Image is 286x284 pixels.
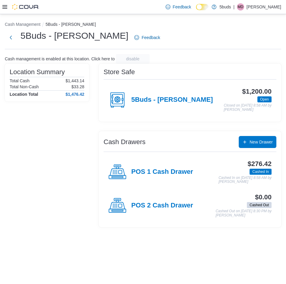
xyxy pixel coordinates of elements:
button: New Drawer [239,136,276,148]
h6: Total Cash [10,78,30,83]
h1: 5Buds - [PERSON_NAME] [20,30,128,42]
h3: Cash Drawers [104,138,145,146]
span: MD [238,3,244,11]
p: Closed on [DATE] 8:58 AM by [PERSON_NAME] [224,104,272,112]
button: 5Buds - [PERSON_NAME] [45,22,96,27]
span: Cashed Out [247,202,272,208]
span: Feedback [141,35,160,41]
p: Cash management is enabled at this location. Click here to [5,56,115,61]
button: disable [116,54,150,64]
a: Feedback [163,1,194,13]
span: Open [257,96,272,102]
button: Cash Management [5,22,40,27]
h4: $1,476.42 [66,92,84,97]
span: Cashed Out [250,202,269,208]
span: Cashed In [250,169,272,175]
p: 5buds [219,3,231,11]
button: Next [5,32,17,44]
p: $33.28 [71,84,84,89]
span: Feedback [173,4,191,10]
a: Feedback [132,32,162,44]
h4: POS 1 Cash Drawer [131,168,193,176]
p: | [233,3,235,11]
h4: 5Buds - [PERSON_NAME] [131,96,213,104]
span: Open [260,97,269,102]
h4: POS 2 Cash Drawer [131,202,193,210]
h6: Total Non-Cash [10,84,39,89]
h4: Location Total [10,92,38,97]
p: Cashed In on [DATE] 8:58 AM by [PERSON_NAME] [219,176,272,184]
img: Cova [12,4,39,10]
p: [PERSON_NAME] [247,3,281,11]
h3: Location Summary [10,68,65,76]
p: Cashed Out on [DATE] 8:30 PM by [PERSON_NAME] [216,209,272,217]
input: Dark Mode [196,4,209,10]
p: $1,443.14 [66,78,84,83]
span: disable [126,56,139,62]
span: Cashed In [252,169,269,174]
span: New Drawer [250,139,273,145]
h3: $0.00 [255,194,272,201]
nav: An example of EuiBreadcrumbs [5,21,281,29]
h3: Store Safe [104,68,135,76]
h3: $1,200.00 [242,88,272,95]
h3: $276.42 [248,160,272,168]
div: Melissa Dunlop [237,3,244,11]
